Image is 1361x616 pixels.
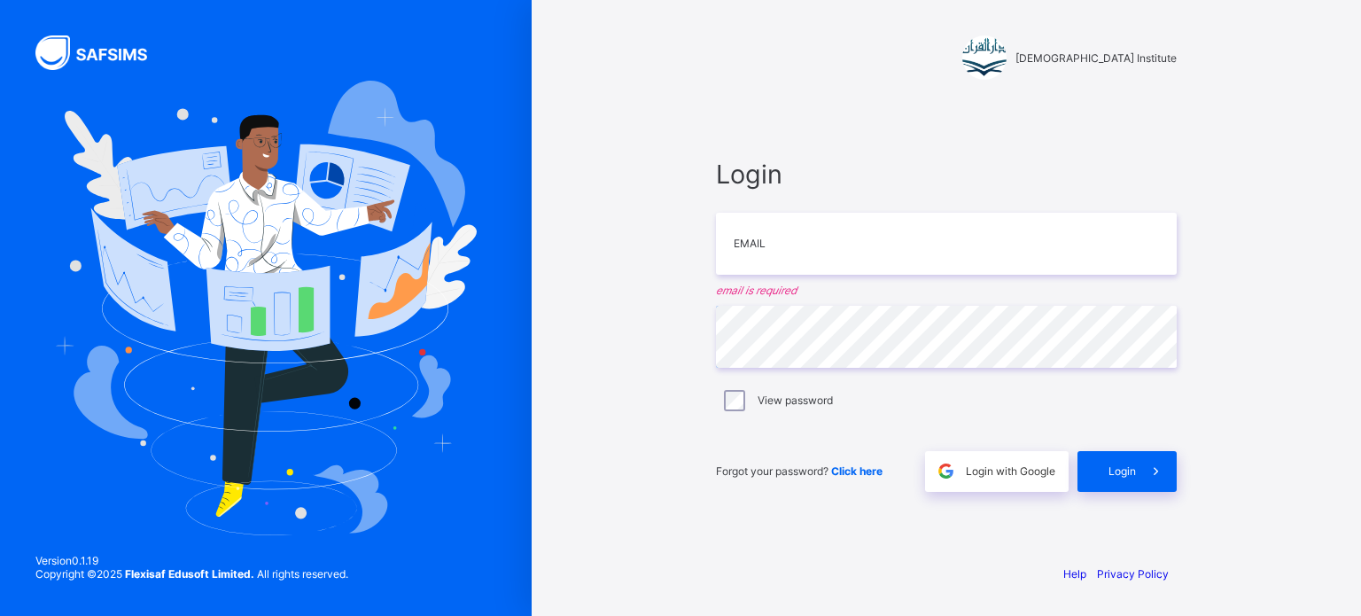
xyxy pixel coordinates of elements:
[936,461,956,481] img: google.396cfc9801f0270233282035f929180a.svg
[716,159,1177,190] span: Login
[966,464,1055,478] span: Login with Google
[1108,464,1136,478] span: Login
[716,464,883,478] span: Forgot your password?
[1015,51,1177,65] span: [DEMOGRAPHIC_DATA] Institute
[1097,567,1169,581] a: Privacy Policy
[125,567,254,581] strong: Flexisaf Edusoft Limited.
[35,567,348,581] span: Copyright © 2025 All rights reserved.
[1063,567,1086,581] a: Help
[55,81,477,534] img: Hero Image
[758,394,833,407] label: View password
[716,284,1177,297] em: email is required
[35,35,168,70] img: SAFSIMS Logo
[831,464,883,478] a: Click here
[35,554,348,567] span: Version 0.1.19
